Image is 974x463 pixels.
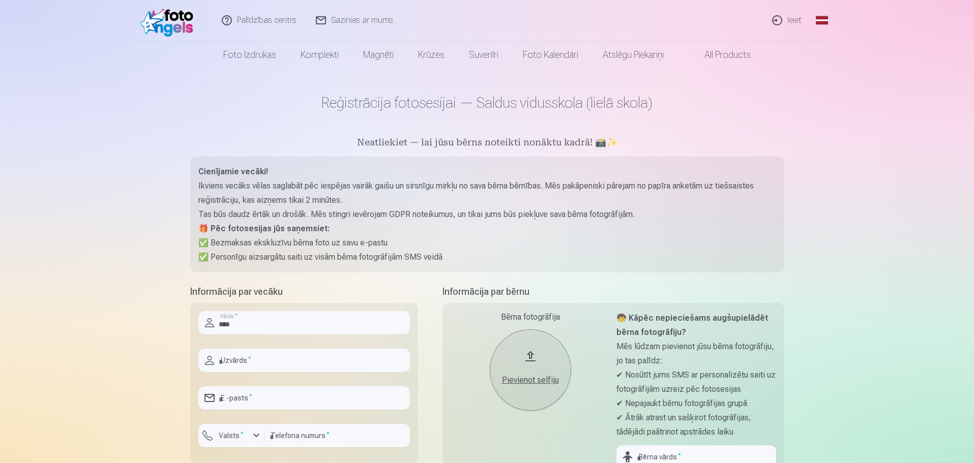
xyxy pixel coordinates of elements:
a: Suvenīri [457,41,511,69]
h5: Informācija par bērnu [442,285,784,299]
button: Pievienot selfiju [490,329,571,411]
strong: Cienījamie vecāki! [198,167,268,176]
img: /fa1 [140,4,199,37]
p: Ikviens vecāks vēlas saglabāt pēc iespējas vairāk gaišu un sirsnīgu mirkļu no sava bērna bērnības... [198,179,776,207]
h1: Reģistrācija fotosesijai — Saldus vidusskola (lielā skola) [190,94,784,112]
div: Pievienot selfiju [500,374,561,386]
h5: Neatliekiet — lai jūsu bērns noteikti nonāktu kadrā! 📸✨ [190,136,784,150]
label: Valsts [215,430,248,441]
a: All products [676,41,763,69]
h5: Informācija par vecāku [190,285,418,299]
a: Atslēgu piekariņi [591,41,676,69]
strong: 🧒 Kāpēc nepieciešams augšupielādēt bērna fotogrāfiju? [616,313,768,337]
div: Bērna fotogrāfija [451,311,610,323]
a: Krūzes [406,41,457,69]
a: Foto izdrukas [211,41,288,69]
p: ✔ Nosūtīt jums SMS ar personalizētu saiti uz fotogrāfijām uzreiz pēc fotosesijas [616,368,776,396]
p: ✔ Ātrāk atrast un sašķirot fotogrāfijas, tādējādi paātrinot apstrādes laiku [616,411,776,439]
a: Foto kalendāri [511,41,591,69]
p: Mēs lūdzam pievienot jūsu bērna fotogrāfiju, jo tas palīdz: [616,339,776,368]
button: Valsts* [198,424,264,447]
a: Komplekti [288,41,351,69]
strong: 🎁 Pēc fotosesijas jūs saņemsiet: [198,224,330,233]
p: ✅ Bezmaksas ekskluzīvu bērna foto uz savu e-pastu [198,236,776,250]
a: Magnēti [351,41,406,69]
p: ✅ Personīgu aizsargātu saiti uz visām bērna fotogrāfijām SMS veidā [198,250,776,264]
p: Tas būs daudz ērtāk un drošāk. Mēs stingri ievērojam GDPR noteikumus, un tikai jums būs piekļuve ... [198,207,776,222]
p: ✔ Nepajaukt bērnu fotogrāfijas grupā [616,396,776,411]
